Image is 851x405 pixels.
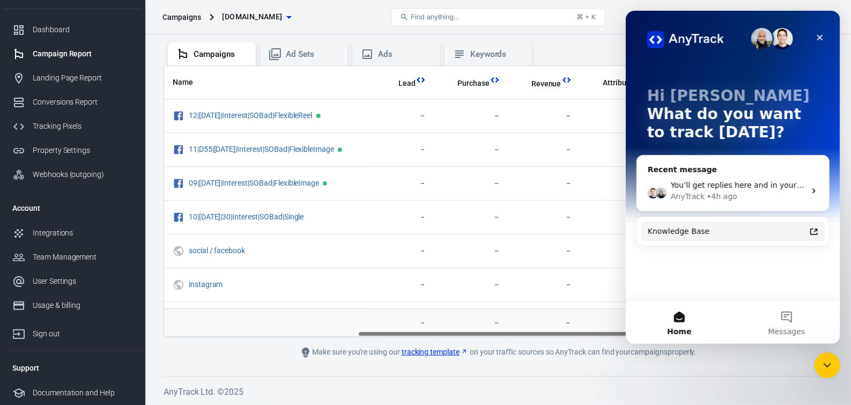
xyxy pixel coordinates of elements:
[589,212,665,223] span: 11
[4,355,141,381] li: Support
[33,121,132,132] div: Tracking Pixels
[173,211,184,224] svg: Facebook Ads
[517,212,572,223] span: －
[378,49,432,60] div: Ads
[589,317,665,328] span: 43
[470,49,524,60] div: Keywords
[189,112,314,119] span: 12|Sep25|Interest|SOBad|FlexibleReel
[164,66,832,337] div: scrollable content
[189,179,321,187] span: 09|Sep17|Interest|SOBad|FlexibleImage
[189,247,247,254] span: social / facebook
[443,317,500,328] span: －
[517,279,572,290] span: －
[33,328,132,340] div: Sign out
[517,111,572,121] span: －
[4,163,141,187] a: Webhooks (outgoing)
[4,195,141,221] li: Account
[338,148,342,152] span: Active
[223,10,283,24] span: samcart.com
[173,278,184,291] svg: UTM & Web Traffic
[384,279,426,290] span: －
[817,4,842,30] a: Sign out
[443,246,500,256] span: －
[815,352,840,378] iframe: Intercom live chat
[4,245,141,269] a: Team Management
[517,178,572,189] span: －
[4,318,141,346] a: Sign out
[626,11,840,344] iframe: Intercom live chat
[257,346,739,359] div: Make sure you're using our on your traffic sources so AnyTrack can find your campaigns properly.
[4,114,141,138] a: Tracking Pixels
[189,246,245,255] a: social / facebook
[443,279,500,290] span: －
[173,77,207,88] span: Name
[398,78,416,89] span: Lead
[384,144,426,155] span: －
[33,48,132,60] div: Campaign Report
[443,78,490,89] span: Purchase
[189,280,223,289] a: instagram
[4,66,141,90] a: Landing Page Report
[189,213,306,220] span: 10|Sep22|30|Interest|SOBad|Single
[531,79,561,90] span: Revenue
[173,109,184,122] svg: Facebook Ads
[107,290,214,333] button: Messages
[531,77,561,90] span: Total revenue calculated by AnyTrack.
[589,246,665,256] span: －
[41,317,65,325] span: Home
[589,144,665,155] span: 10
[189,179,319,187] a: 09|[DATE]|Interest|SOBad|FlexibleImage
[286,49,339,60] div: Ad Sets
[391,8,605,26] button: Find anything...⌘ + K
[218,7,295,27] button: [DOMAIN_NAME]
[33,145,132,156] div: Property Settings
[443,111,500,121] span: －
[4,18,141,42] a: Dashboard
[316,114,321,118] span: Active
[173,177,184,190] svg: Facebook Ads
[4,221,141,245] a: Integrations
[443,144,500,155] span: －
[33,252,132,263] div: Team Management
[173,245,184,257] svg: UTM & Web Traffic
[4,138,141,163] a: Property Settings
[189,111,313,120] a: 12|[DATE]|Interest|SOBad|FlexibleReel
[189,212,304,221] a: 10|[DATE]|30|Interest|SOBad|Single
[33,276,132,287] div: User Settings
[589,76,665,89] span: The total conversions attributed according to your ad network (Facebook, Google, etc.)
[164,385,832,399] h6: AnyTrack Ltd. © 2025
[81,180,112,192] div: • 4h ago
[323,181,327,186] span: Active
[384,246,426,256] span: －
[603,76,665,89] span: The total conversions attributed according to your ad network (Facebook, Google, etc.)
[143,317,180,325] span: Messages
[384,111,426,121] span: －
[33,169,132,180] div: Webhooks (outgoing)
[443,212,500,223] span: －
[576,13,596,21] div: ⌘ + K
[457,78,490,89] span: Purchase
[189,145,336,153] span: 11|D55|Sep17|Interest|SOBad|FlexibleImage
[33,387,132,399] div: Documentation and Help
[33,72,132,84] div: Landing Page Report
[4,269,141,293] a: User Settings
[384,78,416,89] span: Lead
[589,178,665,189] span: 13
[384,212,426,223] span: －
[33,300,132,311] div: Usage & billing
[384,317,426,328] span: －
[173,77,193,88] span: Name
[16,211,199,231] a: Knowledge Base
[517,317,572,328] span: －
[589,111,665,121] span: 9
[589,279,665,290] span: －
